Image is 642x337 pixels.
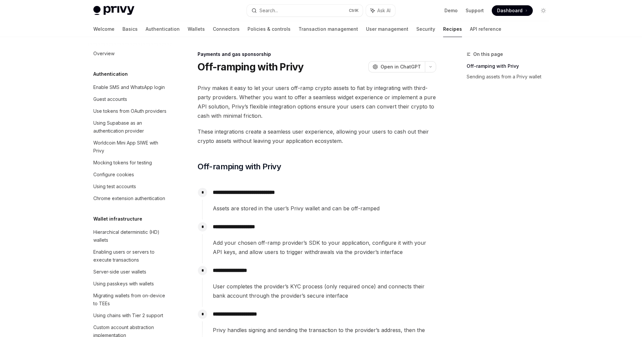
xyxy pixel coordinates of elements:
button: Toggle dark mode [538,5,549,16]
a: Wallets [188,21,205,37]
div: Server-side user wallets [93,268,146,276]
a: Enabling users or servers to execute transactions [88,246,173,266]
a: Dashboard [492,5,533,16]
a: Connectors [213,21,240,37]
h5: Wallet infrastructure [93,215,142,223]
span: Assets are stored in the user’s Privy wallet and can be off-ramped [213,204,436,213]
a: Basics [122,21,138,37]
h1: Off-ramping with Privy [198,61,304,73]
a: Using passkeys with wallets [88,278,173,290]
span: On this page [473,50,503,58]
div: Payments and gas sponsorship [198,51,436,58]
a: Transaction management [298,21,358,37]
div: Chrome extension authentication [93,194,165,202]
a: Mocking tokens for testing [88,157,173,169]
span: Ctrl K [349,8,359,13]
div: Overview [93,50,115,58]
a: Enable SMS and WhatsApp login [88,81,173,93]
a: API reference [470,21,501,37]
a: Off-ramping with Privy [467,61,554,71]
a: Use tokens from OAuth providers [88,105,173,117]
a: Configure cookies [88,169,173,181]
a: Security [416,21,435,37]
button: Ask AI [366,5,395,17]
div: Mocking tokens for testing [93,159,152,167]
a: User management [366,21,408,37]
a: Using Supabase as an authentication provider [88,117,173,137]
a: Support [466,7,484,14]
div: Using passkeys with wallets [93,280,154,288]
a: Server-side user wallets [88,266,173,278]
div: Search... [259,7,278,15]
div: Use tokens from OAuth providers [93,107,166,115]
a: Guest accounts [88,93,173,105]
a: Policies & controls [248,21,291,37]
h5: Authentication [93,70,128,78]
span: These integrations create a seamless user experience, allowing your users to cash out their crypt... [198,127,436,146]
a: Chrome extension authentication [88,192,173,204]
span: Open in ChatGPT [381,63,421,70]
a: Using chains with Tier 2 support [88,310,173,321]
span: Privy makes it easy to let your users off-ramp crypto assets to fiat by integrating with third-pa... [198,83,436,120]
div: Using chains with Tier 2 support [93,312,163,319]
a: Sending assets from a Privy wallet [467,71,554,82]
button: Search...CtrlK [247,5,363,17]
a: Worldcoin Mini App SIWE with Privy [88,137,173,157]
a: Recipes [443,21,462,37]
div: Enable SMS and WhatsApp login [93,83,165,91]
span: Add your chosen off-ramp provider’s SDK to your application, configure it with your API keys, and... [213,238,436,257]
div: Using Supabase as an authentication provider [93,119,169,135]
a: Demo [444,7,458,14]
button: Open in ChatGPT [368,61,425,72]
a: Welcome [93,21,115,37]
a: Using test accounts [88,181,173,192]
span: Dashboard [497,7,523,14]
div: Enabling users or servers to execute transactions [93,248,169,264]
a: Authentication [146,21,180,37]
span: Off-ramping with Privy [198,161,281,172]
div: Guest accounts [93,95,127,103]
div: Worldcoin Mini App SIWE with Privy [93,139,169,155]
a: Overview [88,48,173,60]
div: Migrating wallets from on-device to TEEs [93,292,169,308]
a: Hierarchical deterministic (HD) wallets [88,226,173,246]
div: Using test accounts [93,183,136,190]
a: Migrating wallets from on-device to TEEs [88,290,173,310]
span: Ask AI [377,7,390,14]
img: light logo [93,6,134,15]
div: Hierarchical deterministic (HD) wallets [93,228,169,244]
span: User completes the provider’s KYC process (only required once) and connects their bank account th... [213,282,436,300]
div: Configure cookies [93,171,134,179]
